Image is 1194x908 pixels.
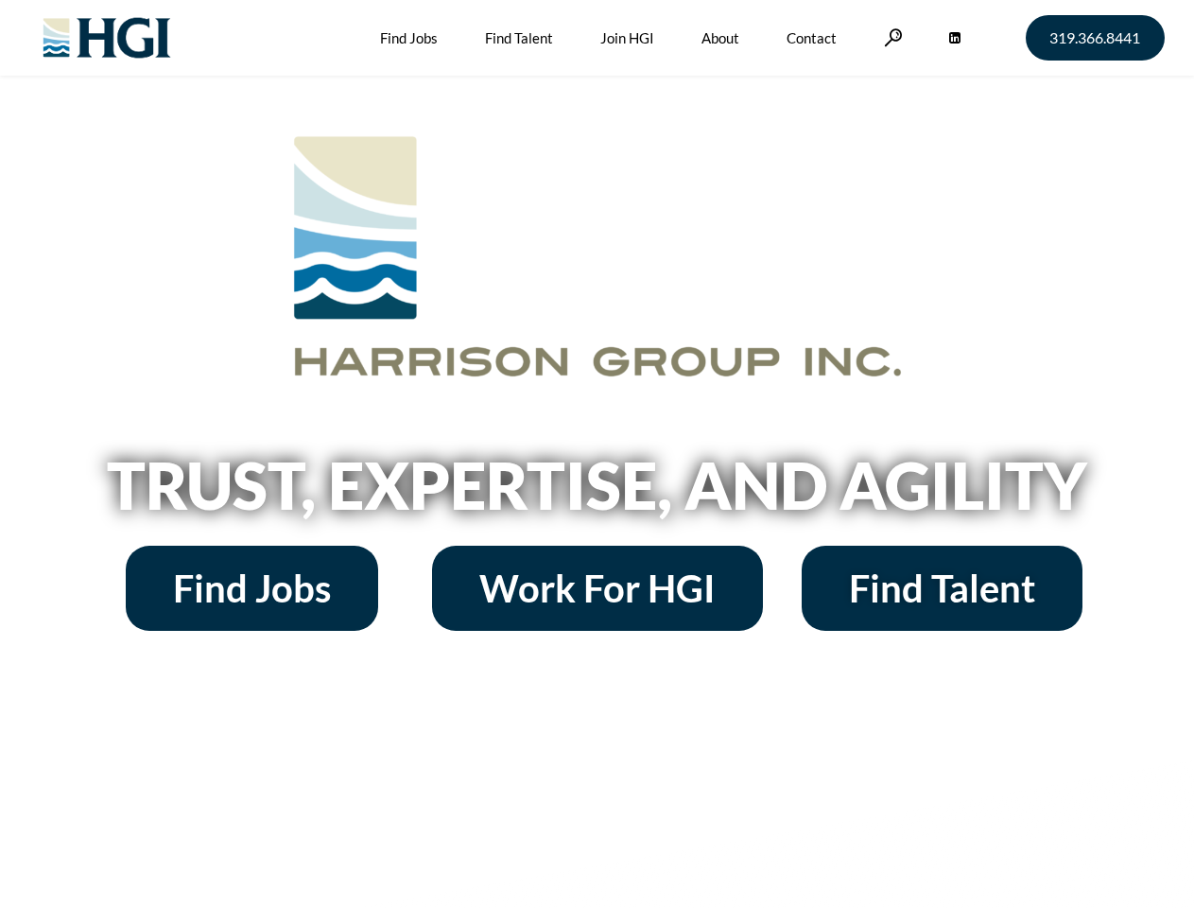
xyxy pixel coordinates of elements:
span: Find Talent [849,569,1035,607]
a: Find Talent [802,546,1082,631]
span: Work For HGI [479,569,716,607]
a: Find Jobs [126,546,378,631]
h2: Trust, Expertise, and Agility [59,453,1136,517]
span: 319.366.8441 [1049,30,1140,45]
a: Search [884,28,903,46]
a: 319.366.8441 [1026,15,1165,61]
span: Find Jobs [173,569,331,607]
a: Work For HGI [432,546,763,631]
